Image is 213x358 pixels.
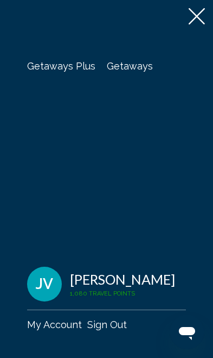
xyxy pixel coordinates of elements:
a: Getaways Plus [27,60,95,72]
span: 1,080 Travel Points [70,290,135,297]
iframe: Bouton de lancement de la fenêtre de messagerie [170,315,204,349]
button: Sign Out [87,318,127,331]
span: JV [36,276,53,292]
a: Getaways [107,60,153,72]
a: My Account [27,319,82,330]
div: [PERSON_NAME] [70,271,175,287]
